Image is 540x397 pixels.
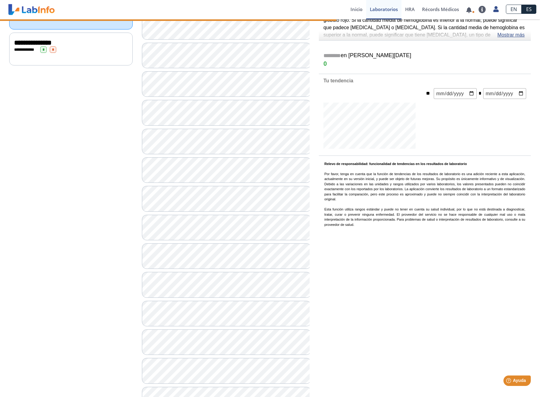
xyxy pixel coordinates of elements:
[324,161,525,227] p: Por favor, tenga en cuenta que la función de tendencias de los resultados de laboratorio es una a...
[323,60,526,68] h4: 0
[434,88,477,99] input: mm/dd/yyyy
[522,5,536,14] a: ES
[506,5,522,14] a: EN
[324,162,467,166] b: Relevo de responsabilidad: funcionalidad de tendencias en los resultados de laboratorio
[483,88,526,99] input: mm/dd/yyyy
[323,52,526,59] h5: en [PERSON_NAME][DATE]
[323,78,353,83] b: Tu tendencia
[485,373,533,390] iframe: Help widget launcher
[405,6,415,12] span: HRA
[497,31,525,39] a: Mostrar más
